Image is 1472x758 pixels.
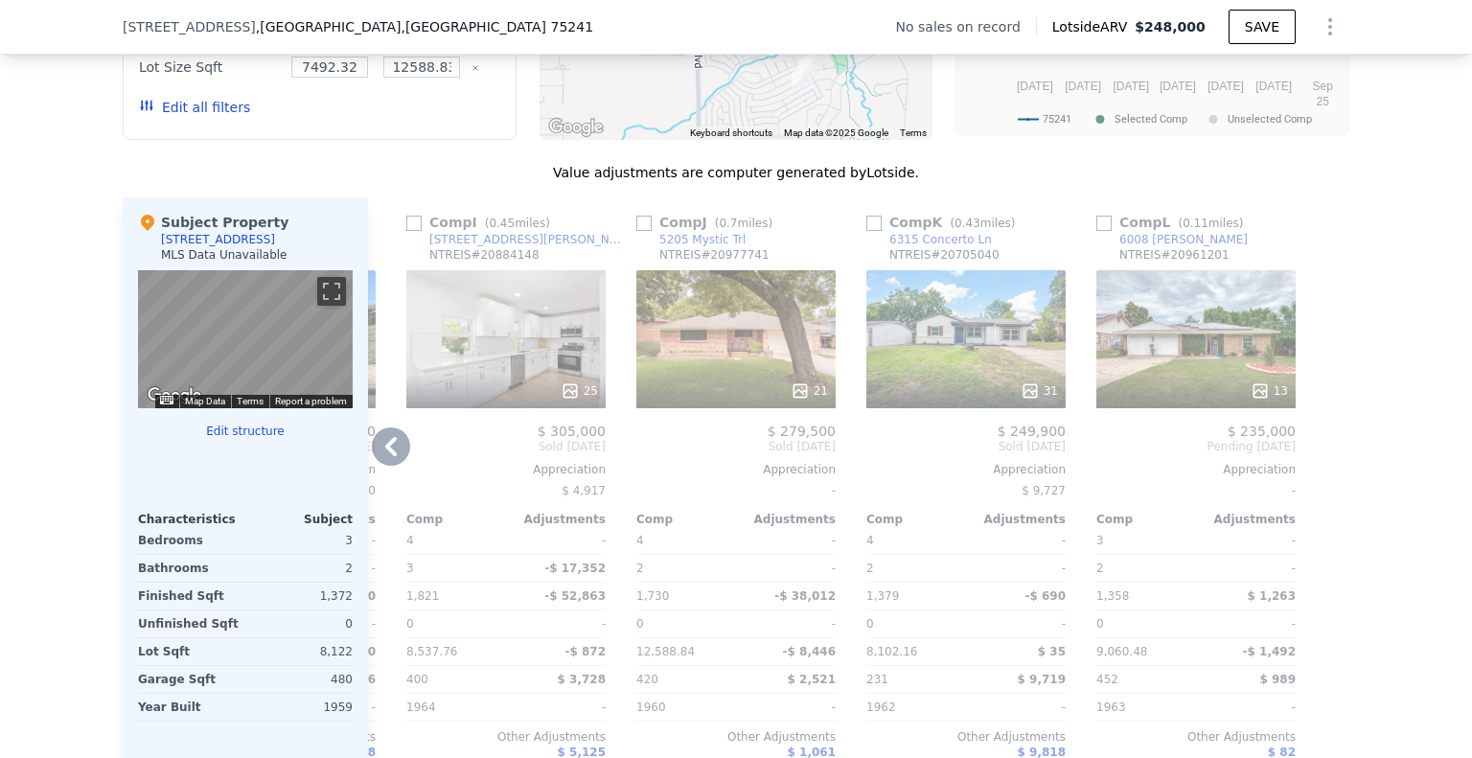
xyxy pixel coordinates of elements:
div: 2 [249,555,353,582]
div: Other Adjustments [406,729,606,745]
div: Appreciation [406,462,606,477]
span: 4 [866,534,874,547]
span: 1,821 [406,589,439,603]
text: 75241 [1043,113,1071,126]
div: Adjustments [506,512,606,527]
div: Year Built [138,694,241,721]
span: 3 [1096,534,1104,547]
div: 25 [561,381,598,401]
div: 2 [636,555,732,582]
a: [STREET_ADDRESS][PERSON_NAME] [406,232,629,247]
span: -$ 872 [564,645,606,658]
div: NTREIS # 20884148 [429,247,540,263]
a: Terms (opens in new tab) [237,396,264,406]
div: 1960 [636,694,732,721]
div: Characteristics [138,512,245,527]
span: Pending [DATE] [1096,439,1296,454]
span: $ 249,900 [998,424,1066,439]
div: - [1200,555,1296,582]
div: [STREET_ADDRESS] [161,232,275,247]
a: 6315 Concerto Ln [866,232,992,247]
div: 21 [791,381,828,401]
span: , [GEOGRAPHIC_DATA] [256,17,593,36]
span: [STREET_ADDRESS] [123,17,256,36]
span: Lotside ARV [1052,17,1135,36]
text: Unselected Comp [1228,113,1312,126]
div: - [1200,694,1296,721]
text: [DATE] [1207,80,1244,93]
img: Google [544,115,608,140]
div: 3 [249,527,353,554]
span: Sold [DATE] [866,439,1066,454]
span: 0.45 [489,217,515,230]
a: Open this area in Google Maps (opens a new window) [143,383,206,408]
div: - [740,527,836,554]
button: Clear [471,64,479,72]
span: 1,730 [636,589,669,603]
div: 3 [406,555,502,582]
div: NTREIS # 20977741 [659,247,770,263]
span: 4 [636,534,644,547]
div: Comp K [866,213,1023,232]
span: 452 [1096,673,1118,686]
div: - [510,610,606,637]
div: Adjustments [736,512,836,527]
div: - [740,610,836,637]
span: 4 [406,534,414,547]
span: $ 305,000 [538,424,606,439]
a: Report a problem [275,396,347,406]
span: 1,379 [866,589,899,603]
div: NTREIS # 20961201 [1119,247,1230,263]
div: 1547 Duet Dr [784,48,820,96]
div: Comp [1096,512,1196,527]
div: - [636,477,836,504]
div: 2 [866,555,962,582]
div: 1959 [249,694,353,721]
div: Comp L [1096,213,1252,232]
div: 6008 [PERSON_NAME] [1119,232,1248,247]
div: Lot Sqft [138,638,241,665]
button: Keyboard shortcuts [160,396,173,404]
div: 31 [1021,381,1058,401]
div: - [970,694,1066,721]
div: 0 [249,610,353,637]
div: Bathrooms [138,555,241,582]
span: -$ 38,012 [774,589,836,603]
div: 480 [249,666,353,693]
button: Keyboard shortcuts [690,126,772,140]
button: Toggle fullscreen view [317,277,346,306]
div: - [1096,477,1296,504]
div: Comp [406,512,506,527]
a: Terms (opens in new tab) [900,127,927,138]
button: Edit structure [138,424,353,439]
span: $ 35 [1038,645,1066,658]
span: ( miles) [1170,217,1251,230]
text: [DATE] [1255,80,1292,93]
div: Comp J [636,213,780,232]
button: Show Options [1311,8,1349,46]
div: - [510,694,606,721]
div: Comp I [406,213,558,232]
span: 1,358 [1096,589,1129,603]
text: [DATE] [1017,80,1053,93]
div: Garage Sqft [138,666,241,693]
span: $ 9,727 [1022,484,1066,497]
div: MLS Data Unavailable [161,247,287,263]
div: 2 [1096,555,1192,582]
div: - [740,555,836,582]
a: 5205 Mystic Trl [636,232,746,247]
span: , [GEOGRAPHIC_DATA] 75241 [401,19,593,34]
span: $ 989 [1259,673,1296,686]
text: [DATE] [1160,80,1196,93]
div: Appreciation [636,462,836,477]
div: 1964 [406,694,502,721]
div: Value adjustments are computer generated by Lotside . [123,163,1349,182]
div: Adjustments [1196,512,1296,527]
div: - [970,527,1066,554]
div: Subject Property [138,213,288,232]
span: 9,060.48 [1096,645,1147,658]
span: ( miles) [942,217,1023,230]
div: Unfinished Sqft [138,610,241,637]
span: 0 [406,617,414,631]
span: $ 9,719 [1018,673,1066,686]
